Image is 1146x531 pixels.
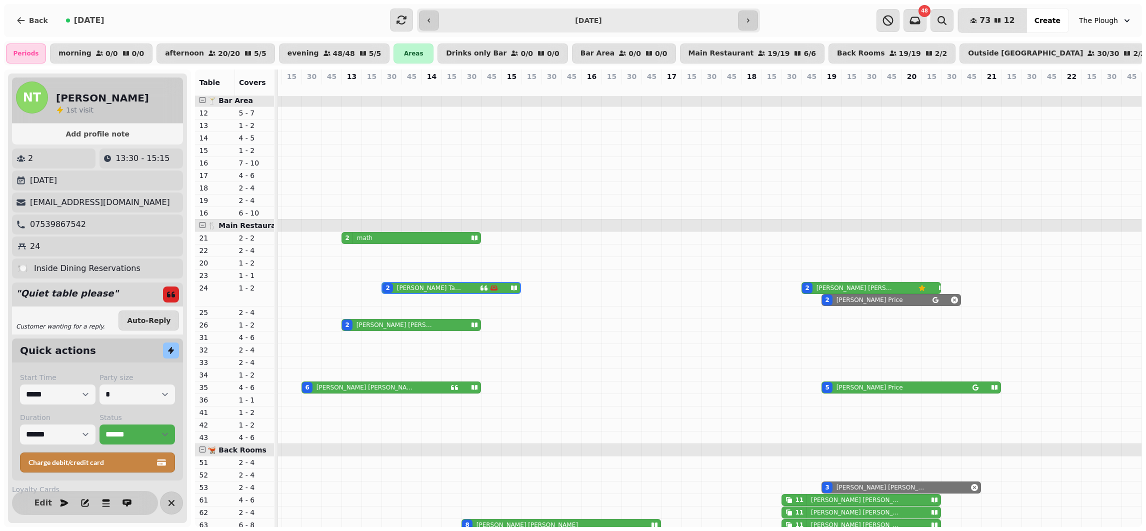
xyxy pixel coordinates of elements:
[687,83,695,93] p: 0
[387,83,395,93] p: 2
[238,195,270,205] p: 2 - 4
[816,284,893,292] p: [PERSON_NAME] [PERSON_NAME]
[1027,71,1036,81] p: 30
[199,520,230,530] p: 63
[687,71,696,81] p: 15
[1003,16,1014,24] span: 12
[327,83,335,93] p: 0
[218,50,240,57] p: 20 / 20
[811,521,902,529] p: [PERSON_NAME] [PERSON_NAME]
[127,317,170,324] span: Auto-Reply
[407,83,415,93] p: 0
[333,50,355,57] p: 48 / 48
[28,152,33,164] p: 2
[803,50,816,57] p: 6 / 6
[467,83,475,93] p: 8
[18,262,28,274] p: 🍽️
[427,83,435,93] p: 0
[199,245,230,255] p: 22
[688,49,754,57] p: Main Restaurant
[199,158,230,168] p: 16
[437,43,567,63] button: Drinks only Bar0/00/0
[1027,83,1035,93] p: 0
[199,170,230,180] p: 17
[279,43,390,63] button: evening48/485/5
[20,343,96,357] h2: Quick actions
[199,208,230,218] p: 16
[387,71,396,81] p: 30
[238,470,270,480] p: 2 - 4
[947,71,956,81] p: 30
[607,83,615,93] p: 0
[238,208,270,218] p: 6 - 10
[238,482,270,492] p: 2 - 4
[199,145,230,155] p: 15
[238,120,270,130] p: 1 - 2
[105,50,118,57] p: 0 / 0
[199,382,230,392] p: 35
[238,258,270,268] p: 1 - 2
[907,71,916,81] p: 20
[287,49,319,57] p: evening
[199,507,230,517] p: 62
[1087,83,1095,93] p: 0
[254,50,266,57] p: 5 / 5
[867,83,875,93] p: 5
[837,49,885,57] p: Back Rooms
[767,83,775,93] p: 0
[238,108,270,118] p: 5 - 7
[12,282,122,304] p: " Quiet table please "
[467,71,476,81] p: 30
[58,8,112,32] button: [DATE]
[199,332,230,342] p: 31
[20,372,95,382] label: Start Time
[707,83,715,93] p: 0
[307,71,316,81] p: 30
[29,17,48,24] span: Back
[572,43,676,63] button: Bar Area0/00/0
[767,71,776,81] p: 15
[987,71,996,81] p: 21
[979,16,990,24] span: 73
[828,43,955,63] button: Back Rooms19/192/2
[287,83,295,93] p: 0
[199,307,230,317] p: 25
[1067,83,1075,93] p: 0
[199,395,230,405] p: 36
[647,83,655,93] p: 0
[345,321,349,329] div: 2
[1097,50,1119,57] p: 30 / 30
[547,71,556,81] p: 30
[238,170,270,180] p: 4 - 6
[811,508,902,516] p: [PERSON_NAME] [PERSON_NAME]
[24,130,171,137] span: Add profile note
[795,508,803,516] div: 11
[238,495,270,505] p: 4 - 6
[567,71,576,81] p: 45
[327,71,336,81] p: 45
[199,457,230,467] p: 51
[238,133,270,143] p: 4 - 5
[667,71,676,81] p: 17
[1026,8,1068,32] button: Create
[899,50,921,57] p: 19 / 19
[1128,83,1136,93] p: 0
[16,127,179,140] button: Add profile note
[967,71,976,81] p: 45
[357,234,372,242] p: math
[465,521,469,529] div: 8
[199,345,230,355] p: 32
[99,412,175,422] label: Status
[655,50,667,57] p: 0 / 0
[767,50,789,57] p: 19 / 19
[367,71,376,81] p: 15
[847,83,855,93] p: 0
[1047,83,1055,93] p: 0
[567,83,575,93] p: 0
[580,49,615,57] p: Bar Area
[238,332,270,342] p: 4 - 6
[238,183,270,193] p: 2 - 4
[476,521,578,529] p: [PERSON_NAME] [PERSON_NAME]
[867,71,876,81] p: 30
[132,50,144,57] p: 0 / 0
